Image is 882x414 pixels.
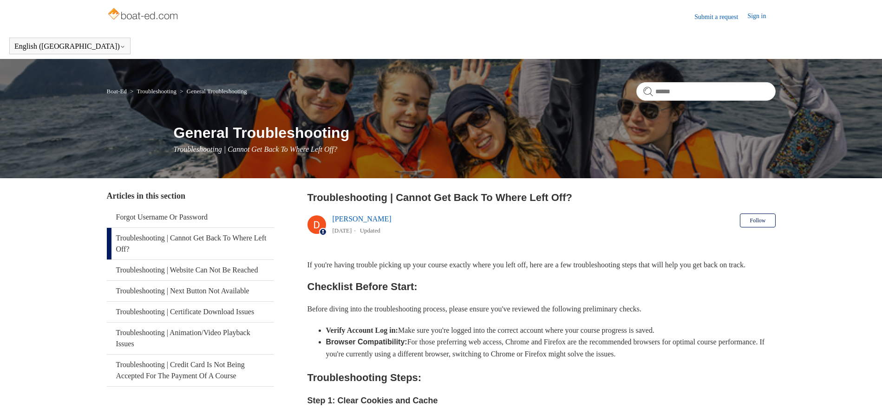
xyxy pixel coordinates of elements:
[107,355,274,386] a: Troubleshooting | Credit Card Is Not Being Accepted For The Payment Of A Course
[747,11,775,22] a: Sign in
[137,88,176,95] a: Troubleshooting
[360,227,380,234] li: Updated
[174,145,338,153] span: Troubleshooting | Cannot Get Back To Where Left Off?
[107,6,181,24] img: Boat-Ed Help Center home page
[107,88,127,95] a: Boat-Ed
[326,336,776,360] li: For those preferring web access, Chrome and Firefox are the recommended browsers for optimal cour...
[107,281,274,301] a: Troubleshooting | Next Button Not Available
[107,228,274,259] a: Troubleshooting | Cannot Get Back To Where Left Off?
[307,394,776,408] h3: Step 1: Clear Cookies and Cache
[187,88,247,95] a: General Troubleshooting
[333,215,392,223] a: [PERSON_NAME]
[107,323,274,354] a: Troubleshooting | Animation/Video Playback Issues
[326,338,407,346] strong: Browser Compatibility:
[307,303,776,315] p: Before diving into the troubleshooting process, please ensure you've reviewed the following preli...
[333,227,352,234] time: 05/14/2024, 13:31
[326,324,776,336] li: Make sure you're logged into the correct account where your course progress is saved.
[740,213,775,227] button: Follow Article
[307,259,776,271] p: If you're having trouble picking up your course exactly where you left off, here are a few troubl...
[307,278,776,295] h2: Checklist Before Start:
[107,302,274,322] a: Troubleshooting | Certificate Download Issues
[14,42,125,51] button: English ([GEOGRAPHIC_DATA])
[636,82,776,101] input: Search
[128,88,178,95] li: Troubleshooting
[307,369,776,386] h2: Troubleshooting Steps:
[107,191,185,201] span: Articles in this section
[178,88,247,95] li: General Troubleshooting
[326,326,398,334] strong: Verify Account Log in:
[307,190,776,205] h2: Troubleshooting | Cannot Get Back To Where Left Off?
[107,260,274,280] a: Troubleshooting | Website Can Not Be Reached
[694,12,747,22] a: Submit a request
[107,88,129,95] li: Boat-Ed
[174,122,776,144] h1: General Troubleshooting
[851,383,875,407] div: Live chat
[107,207,274,227] a: Forgot Username Or Password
